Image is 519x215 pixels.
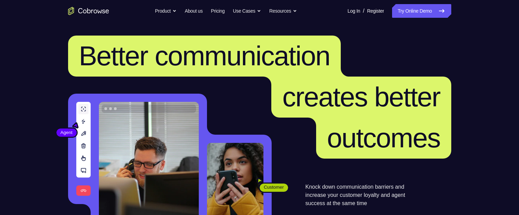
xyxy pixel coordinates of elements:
a: Go to the home page [68,7,109,15]
button: Product [155,4,177,18]
span: creates better [282,82,440,112]
p: Knock down communication barriers and increase your customer loyalty and agent success at the sam... [306,183,417,207]
a: Register [367,4,384,18]
a: Pricing [211,4,224,18]
button: Use Cases [233,4,261,18]
span: / [363,7,364,15]
a: Log In [348,4,360,18]
span: Better communication [79,41,330,71]
a: Try Online Demo [392,4,451,18]
span: outcomes [327,123,440,153]
a: About us [185,4,203,18]
button: Resources [269,4,297,18]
